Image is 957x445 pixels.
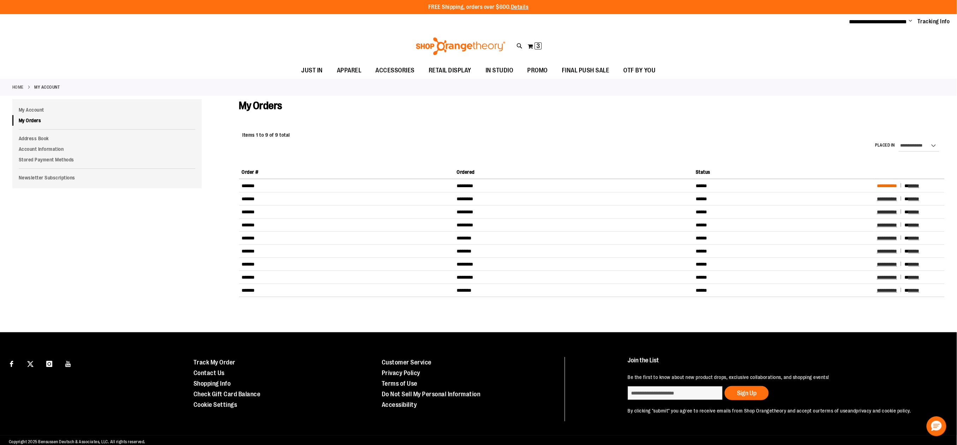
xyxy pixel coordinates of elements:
a: Home [12,84,24,90]
a: JUST IN [295,63,330,79]
a: Visit our X page [24,357,37,369]
span: APPAREL [337,63,362,78]
a: IN STUDIO [478,63,521,79]
th: Ordered [454,166,693,179]
span: JUST IN [302,63,323,78]
a: FINAL PUSH SALE [555,63,617,79]
img: Shop Orangetheory [415,37,506,55]
a: RETAIL DISPLAY [422,63,478,79]
a: Visit our Facebook page [5,357,18,369]
a: Shopping Info [194,380,231,387]
a: terms of use [820,408,848,414]
span: Copyright 2025 Bensussen Deutsch & Associates, LLC. All rights reserved. [9,439,145,444]
a: My Orders [12,115,202,126]
span: ACCESSORIES [376,63,415,78]
a: privacy and cookie policy. [856,408,911,414]
a: APPAREL [330,63,369,79]
p: By clicking "submit" you agree to receive emails from Shop Orangetheory and accept our and [628,407,936,414]
a: Account Information [12,144,202,154]
button: Hello, have a question? Let’s chat. [927,416,946,436]
a: ACCESSORIES [369,63,422,79]
a: Address Book [12,133,202,144]
input: enter email [628,386,723,400]
a: Cookie Settings [194,401,237,408]
button: Account menu [909,18,913,25]
p: Be the first to know about new product drops, exclusive collaborations, and shopping events! [628,374,936,381]
a: Contact Us [194,369,225,376]
a: PROMO [521,63,555,79]
a: OTF BY YOU [617,63,663,79]
a: Details [511,4,529,10]
button: Sign Up [725,386,769,400]
a: Visit our Instagram page [43,357,55,369]
span: OTF BY YOU [624,63,656,78]
a: Privacy Policy [382,369,420,376]
span: 3 [536,42,540,49]
a: Track My Order [194,359,236,366]
a: Customer Service [382,359,432,366]
span: FINAL PUSH SALE [562,63,610,78]
th: Order # [239,166,454,179]
span: Items 1 to 9 of 9 total [243,132,290,138]
a: Do Not Sell My Personal Information [382,391,481,398]
a: Visit our Youtube page [62,357,75,369]
span: PROMO [528,63,548,78]
a: My Account [12,105,202,115]
p: FREE Shipping, orders over $600. [428,3,529,11]
a: Terms of Use [382,380,417,387]
h4: Join the List [628,357,936,370]
strong: My Account [35,84,60,90]
span: IN STUDIO [486,63,513,78]
a: Tracking Info [918,18,950,25]
img: Twitter [27,361,34,367]
a: Check Gift Card Balance [194,391,261,398]
label: Placed in [875,142,895,148]
a: Stored Payment Methods [12,154,202,165]
span: My Orders [239,100,283,112]
th: Status [693,166,874,179]
span: RETAIL DISPLAY [429,63,471,78]
a: Accessibility [382,401,417,408]
a: Newsletter Subscriptions [12,172,202,183]
span: Sign Up [737,390,756,397]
